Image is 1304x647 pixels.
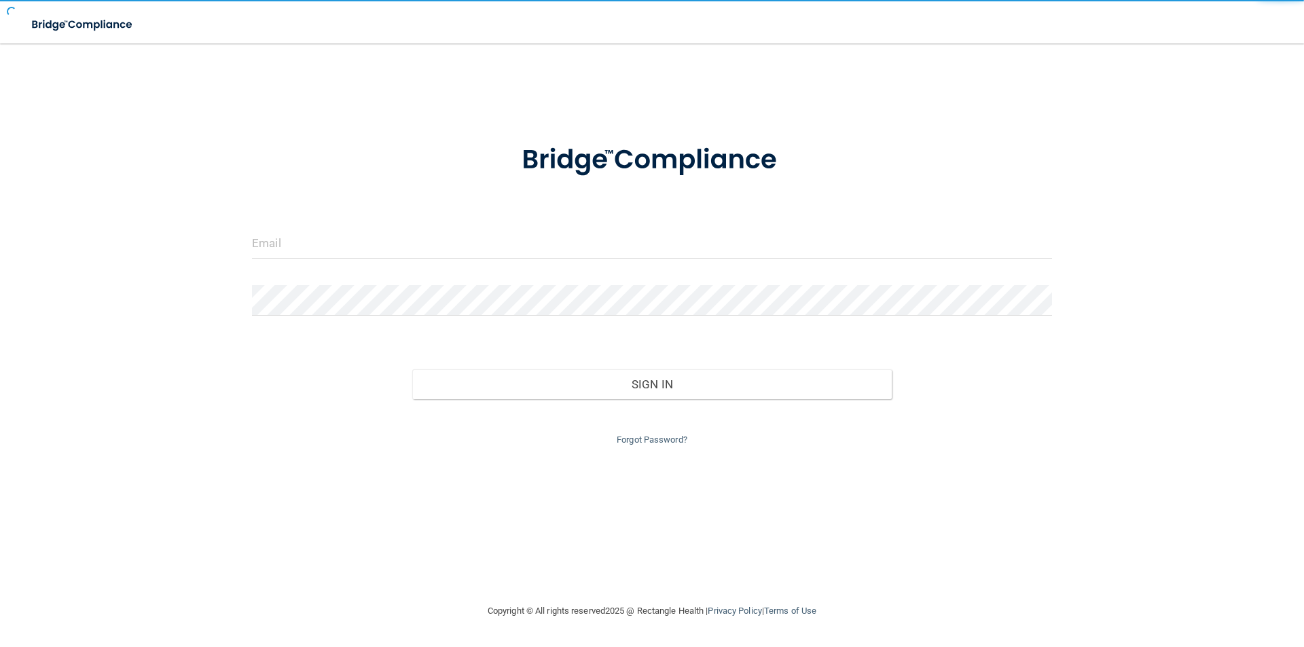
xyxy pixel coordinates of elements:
input: Email [252,228,1052,259]
div: Copyright © All rights reserved 2025 @ Rectangle Health | | [404,589,900,633]
img: bridge_compliance_login_screen.278c3ca4.svg [494,125,810,196]
img: bridge_compliance_login_screen.278c3ca4.svg [20,11,145,39]
a: Terms of Use [764,606,816,616]
button: Sign In [412,369,892,399]
a: Forgot Password? [617,435,687,445]
a: Privacy Policy [708,606,761,616]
